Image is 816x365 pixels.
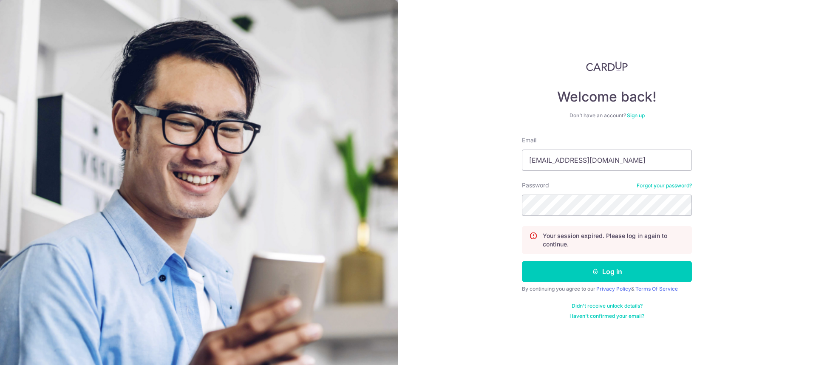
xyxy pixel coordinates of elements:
[522,181,549,190] label: Password
[586,61,628,71] img: CardUp Logo
[627,112,645,119] a: Sign up
[635,286,678,292] a: Terms Of Service
[569,313,644,320] a: Haven't confirmed your email?
[522,112,692,119] div: Don’t have an account?
[522,150,692,171] input: Enter your Email
[572,303,643,309] a: Didn't receive unlock details?
[522,136,536,144] label: Email
[522,88,692,105] h4: Welcome back!
[522,261,692,282] button: Log in
[596,286,631,292] a: Privacy Policy
[543,232,685,249] p: Your session expired. Please log in again to continue.
[637,182,692,189] a: Forgot your password?
[522,286,692,292] div: By continuing you agree to our &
